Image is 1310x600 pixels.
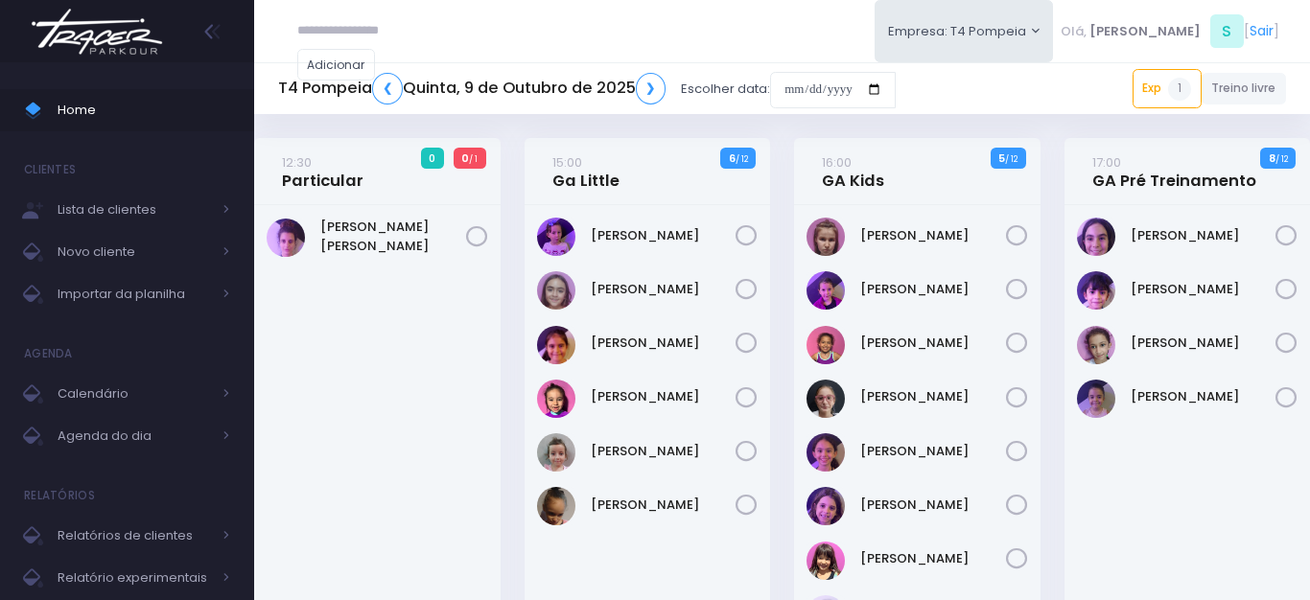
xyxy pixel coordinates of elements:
[58,240,211,265] span: Novo cliente
[552,152,620,191] a: 15:00Ga Little
[860,549,1005,568] a: [PERSON_NAME]
[1077,218,1115,256] img: Antonella Rossi Paes Previtalli
[24,150,76,189] h4: Clientes
[636,73,667,104] a: ❯
[860,280,1005,299] a: [PERSON_NAME]
[1092,152,1256,191] a: 17:00GA Pré Treinamento
[807,326,845,364] img: Isabela Inocentini Pivovar
[591,280,736,299] a: [PERSON_NAME]
[58,523,211,548] span: Relatórios de clientes
[552,153,582,172] small: 15:00
[278,73,666,104] h5: T4 Pompeia Quinta, 9 de Outubro de 2025
[1250,21,1274,41] a: Sair
[822,152,884,191] a: 16:00GA Kids
[537,326,575,364] img: Helena Ongarato Amorim Silva
[1077,326,1115,364] img: Ivy Miki Miessa Guadanuci
[807,542,845,580] img: Martina Hashimoto Rocha
[860,226,1005,245] a: [PERSON_NAME]
[537,433,575,472] img: Mirella Figueiredo Rojas
[282,153,312,172] small: 12:30
[1077,271,1115,310] img: Isabela dela plata souza
[282,152,363,191] a: 12:30Particular
[1061,22,1087,41] span: Olá,
[1089,22,1201,41] span: [PERSON_NAME]
[860,442,1005,461] a: [PERSON_NAME]
[1202,73,1287,104] a: Treino livre
[860,334,1005,353] a: [PERSON_NAME]
[1092,153,1121,172] small: 17:00
[591,496,736,515] a: [PERSON_NAME]
[807,380,845,418] img: Julia Abrell Ribeiro
[807,271,845,310] img: Diana Rosa Oliveira
[297,49,376,81] a: Adicionar
[537,271,575,310] img: Eloah Meneguim Tenorio
[1131,226,1275,245] a: [PERSON_NAME]
[58,565,211,590] span: Relatório experimentais
[1210,14,1244,48] span: S
[58,197,211,222] span: Lista de clientes
[1131,280,1275,299] a: [PERSON_NAME]
[1131,334,1275,353] a: [PERSON_NAME]
[320,218,465,255] a: [PERSON_NAME] [PERSON_NAME]
[736,153,748,165] small: / 12
[807,218,845,256] img: Antonia Landmann
[469,153,478,165] small: / 1
[58,424,211,449] span: Agenda do dia
[24,335,73,373] h4: Agenda
[537,218,575,256] img: Alice Mattos
[998,150,1005,166] strong: 5
[860,496,1005,515] a: [PERSON_NAME]
[537,487,575,525] img: Sophia Crispi Marques dos Santos
[1005,153,1018,165] small: / 12
[58,282,211,307] span: Importar da planilha
[58,381,211,406] span: Calendário
[421,148,444,169] span: 0
[591,442,736,461] a: [PERSON_NAME]
[537,380,575,418] img: Júlia Meneguim Merlo
[461,150,469,166] strong: 0
[591,334,736,353] a: [PERSON_NAME]
[860,387,1005,406] a: [PERSON_NAME]
[267,219,305,257] img: Maria Laura Bertazzi
[1077,380,1115,418] img: LIZ WHITAKER DE ALMEIDA BORGES
[1131,387,1275,406] a: [PERSON_NAME]
[807,433,845,472] img: Lara Souza
[729,150,736,166] strong: 6
[1275,153,1288,165] small: / 12
[807,487,845,525] img: Laura Novaes Abud
[1133,69,1202,107] a: Exp1
[591,387,736,406] a: [PERSON_NAME]
[1053,10,1286,53] div: [ ]
[1269,150,1275,166] strong: 8
[591,226,736,245] a: [PERSON_NAME]
[58,98,230,123] span: Home
[822,153,852,172] small: 16:00
[1168,78,1191,101] span: 1
[278,67,896,111] div: Escolher data:
[24,476,95,515] h4: Relatórios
